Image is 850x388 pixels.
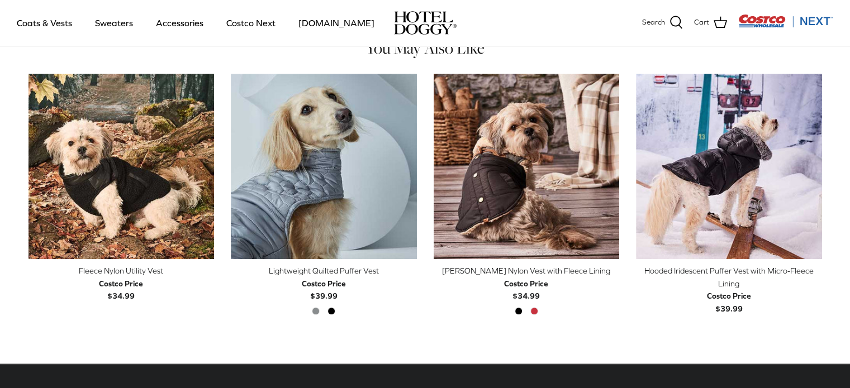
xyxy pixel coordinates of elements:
img: Costco Next [738,14,833,28]
a: Visit Costco Next [738,21,833,30]
a: Sweaters [85,4,143,42]
a: [DOMAIN_NAME] [288,4,384,42]
a: Fleece Nylon Utility Vest [29,74,215,260]
a: Cart [694,16,727,30]
a: Search [642,16,683,30]
span: Cart [694,17,709,28]
img: hoteldoggycom [394,11,457,35]
div: Costco Price [99,277,143,290]
a: Hooded Iridescent Puffer Vest with Micro-Fleece Lining [636,74,822,260]
a: [PERSON_NAME] Nylon Vest with Fleece Lining Costco Price$34.99 [434,265,620,302]
div: Fleece Nylon Utility Vest [29,265,215,277]
b: $39.99 [707,290,751,313]
div: [PERSON_NAME] Nylon Vest with Fleece Lining [434,265,620,277]
a: Hooded Iridescent Puffer Vest with Micro-Fleece Lining Costco Price$39.99 [636,265,822,315]
div: Lightweight Quilted Puffer Vest [231,265,417,277]
a: hoteldoggy.com hoteldoggycom [394,11,457,35]
span: Search [642,17,665,28]
a: Fleece Nylon Utility Vest Costco Price$34.99 [29,265,215,302]
div: Costco Price [504,277,548,290]
div: Costco Price [302,277,346,290]
b: $34.99 [504,277,548,300]
a: Accessories [146,4,213,42]
h4: You May Also Like [29,40,822,57]
div: Costco Price [707,290,751,302]
a: Melton Nylon Vest with Fleece Lining [434,74,620,260]
a: Costco Next [216,4,286,42]
b: $34.99 [99,277,143,300]
a: Lightweight Quilted Puffer Vest Costco Price$39.99 [231,265,417,302]
a: Lightweight Quilted Puffer Vest [231,74,417,260]
div: Hooded Iridescent Puffer Vest with Micro-Fleece Lining [636,265,822,290]
a: Coats & Vests [7,4,82,42]
b: $39.99 [302,277,346,300]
